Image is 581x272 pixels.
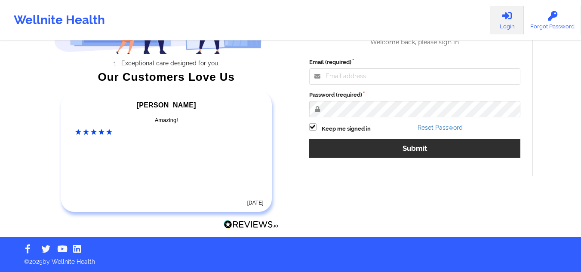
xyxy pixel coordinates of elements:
[309,58,521,67] label: Email (required)
[490,6,524,34] a: Login
[62,60,279,67] li: Exceptional care designed for you.
[524,6,581,34] a: Forgot Password
[309,139,521,158] button: Submit
[247,200,264,206] time: [DATE]
[224,220,279,231] a: Reviews.io Logo
[322,125,371,133] label: Keep me signed in
[418,124,463,131] a: Reset Password
[224,220,279,229] img: Reviews.io Logo
[303,39,527,46] div: Welcome back, please sign in
[309,68,521,85] input: Email address
[75,116,258,125] div: Amazing!
[137,101,196,109] span: [PERSON_NAME]
[18,251,563,266] p: © 2025 by Wellnite Health
[309,91,521,99] label: Password (required)
[54,73,279,81] div: Our Customers Love Us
